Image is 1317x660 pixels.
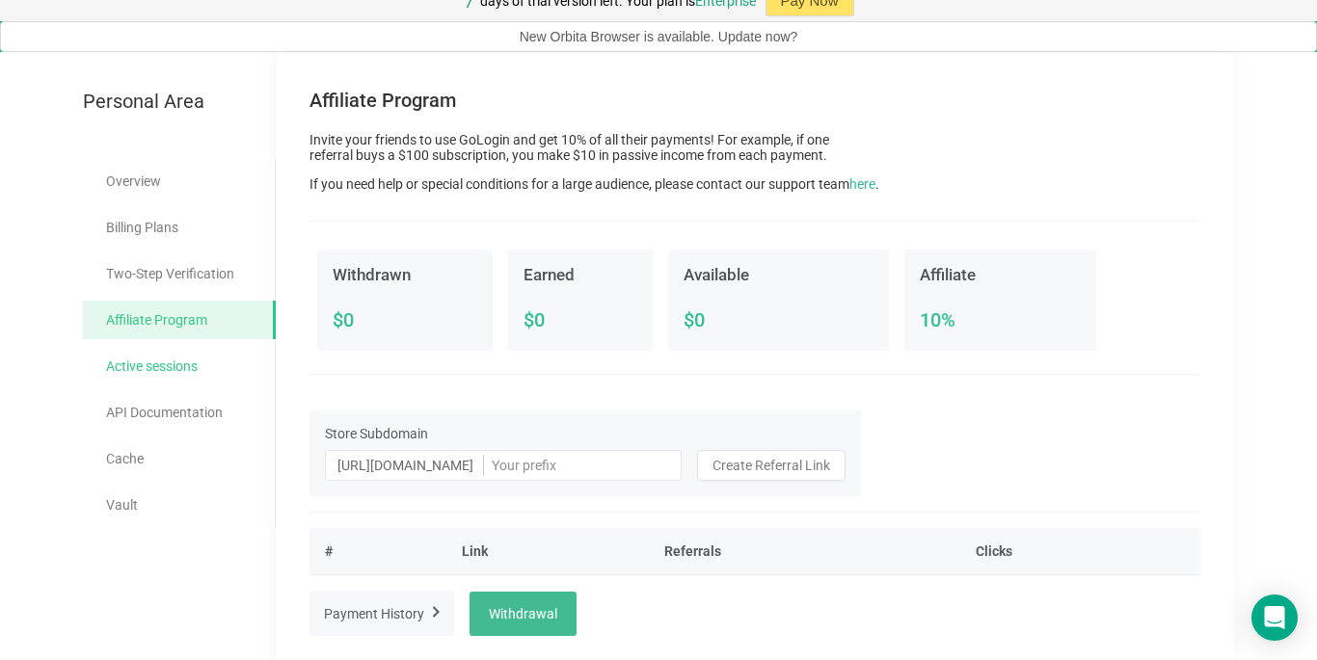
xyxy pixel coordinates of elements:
a: Vault [106,486,260,524]
p: If you need help or special conditions for a large audience, please contact our support team . [309,176,879,192]
span: [URL][DOMAIN_NAME] [337,458,473,473]
h2: Withdrawn [333,265,477,284]
input: Your prefix [483,455,671,476]
button: Payment History [309,591,454,636]
span: here [849,176,875,192]
span: $0 [524,304,545,335]
a: Active sessions [106,347,260,385]
a: Cache [106,439,260,478]
span: Store Subdomain [325,426,846,441]
a: Affiliate Program [106,301,260,339]
span: Personal Area [83,91,204,113]
button: Withdrawal [470,592,577,636]
h1: Affiliate Program [309,90,1200,112]
span: $0 [333,304,354,335]
button: Create Referral Link [697,450,846,481]
h2: Earned [524,265,637,284]
th: Link [446,528,649,575]
div: Open Intercom Messenger [1251,594,1298,641]
h2: Available [684,265,874,284]
h2: Affiliate [920,265,1081,284]
span: 10% [920,304,955,335]
th: # [309,528,446,575]
span: $0 [684,304,705,335]
a: API Documentation [106,393,260,432]
th: Referrals [649,528,960,575]
th: Clicks [960,528,1200,575]
p: Invite your friends to use GoLogin and get 10% of all their payments! For example, if one referra... [309,132,840,163]
a: Overview [106,162,260,200]
a: Two-Step Verification [106,254,260,293]
span: Payment History [324,606,440,621]
a: Billing Plans [106,208,260,247]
